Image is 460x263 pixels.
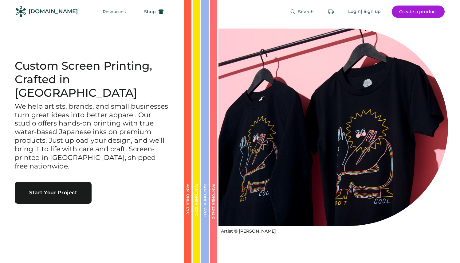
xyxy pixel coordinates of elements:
div: Artist © [PERSON_NAME] [221,228,276,234]
span: Shop [144,10,156,14]
h3: We help artists, brands, and small businesses turn great ideas into better apparel. Our studio of... [15,102,169,171]
a: Artist © [PERSON_NAME] [218,226,276,234]
button: Shop [137,6,171,18]
button: Create a product [392,6,445,18]
div: PANTONE® 659 U [203,184,207,245]
span: Search [298,10,314,14]
button: Search [283,6,321,18]
div: Login [348,9,361,15]
div: PANTONE® 171 C [186,184,190,245]
button: Resources [95,6,133,18]
h1: Custom Screen Printing, Crafted in [GEOGRAPHIC_DATA] [15,59,169,100]
div: [DOMAIN_NAME] [29,8,78,15]
div: PANTONE® 2345 C [212,184,215,245]
div: | Sign up [361,9,381,15]
img: Rendered Logo - Screens [15,6,26,17]
button: Retrieve an order [325,6,337,18]
div: PANTONE® 102 C [195,184,198,245]
button: Start Your Project [15,182,92,204]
